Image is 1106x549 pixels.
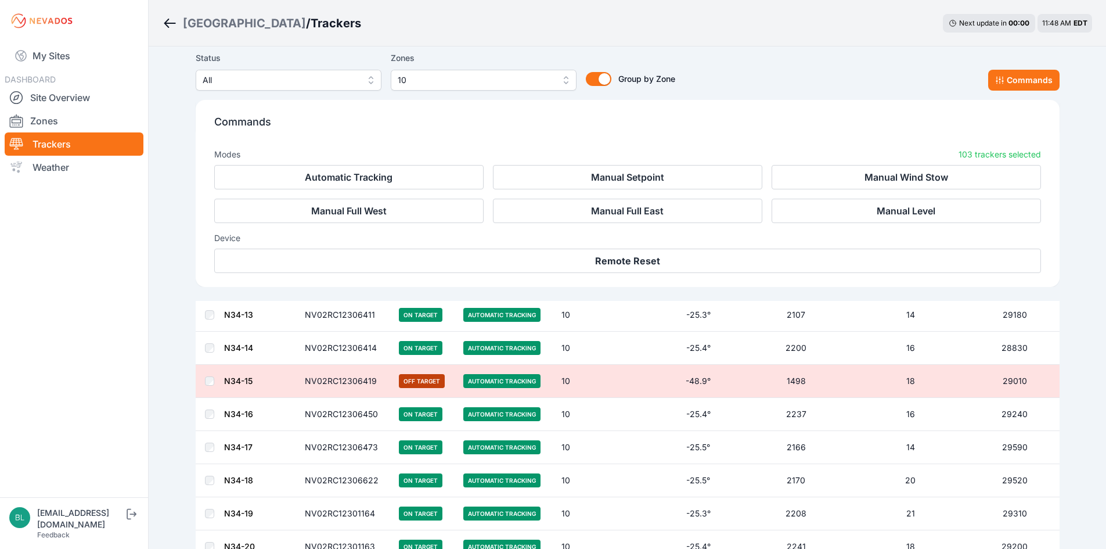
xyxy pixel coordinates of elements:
button: Manual Full East [493,199,762,223]
td: 29310 [970,497,1060,530]
span: EDT [1073,19,1087,27]
td: 1498 [741,365,851,398]
td: 14 [851,299,970,332]
a: Zones [5,109,143,132]
td: -25.4° [655,332,741,365]
a: Site Overview [5,86,143,109]
td: 16 [851,398,970,431]
td: 16 [851,332,970,365]
span: Automatic Tracking [463,440,541,454]
td: NV02RC12301164 [298,497,392,530]
span: Automatic Tracking [463,407,541,421]
p: Commands [214,114,1041,139]
a: N34-15 [224,376,253,386]
span: On Target [399,407,442,421]
span: Automatic Tracking [463,374,541,388]
span: On Target [399,341,442,355]
button: Automatic Tracking [214,165,484,189]
img: blippencott@invenergy.com [9,507,30,528]
div: 00 : 00 [1008,19,1029,28]
button: Commands [988,70,1060,91]
button: Manual Wind Stow [772,165,1041,189]
span: Next update in [959,19,1007,27]
td: 29520 [970,464,1060,497]
span: On Target [399,473,442,487]
td: NV02RC12306419 [298,365,392,398]
span: Automatic Tracking [463,341,541,355]
td: 21 [851,497,970,530]
td: NV02RC12306411 [298,299,392,332]
button: Manual Level [772,199,1041,223]
span: Group by Zone [618,74,675,84]
h3: Device [214,232,1041,244]
button: 10 [391,70,577,91]
td: 28830 [970,332,1060,365]
span: On Target [399,507,442,521]
td: NV02RC12306414 [298,332,392,365]
td: 29590 [970,431,1060,464]
td: -25.5° [655,464,741,497]
span: All [203,73,358,87]
img: Nevados [9,12,74,30]
td: 29240 [970,398,1060,431]
span: 10 [398,73,553,87]
label: Status [196,51,381,65]
td: 10 [554,365,601,398]
p: 103 trackers selected [959,149,1041,160]
td: -25.3° [655,299,741,332]
td: 29180 [970,299,1060,332]
td: 2107 [741,299,851,332]
span: On Target [399,440,442,454]
td: 14 [851,431,970,464]
td: -48.9° [655,365,741,398]
span: / [306,15,311,31]
td: 10 [554,332,601,365]
td: 20 [851,464,970,497]
td: NV02RC12306450 [298,398,392,431]
button: Manual Setpoint [493,165,762,189]
span: On Target [399,308,442,322]
td: 29010 [970,365,1060,398]
td: 2208 [741,497,851,530]
a: Weather [5,156,143,179]
label: Zones [391,51,577,65]
td: NV02RC12306473 [298,431,392,464]
a: N34-18 [224,475,253,485]
td: -25.5° [655,431,741,464]
a: Trackers [5,132,143,156]
span: Automatic Tracking [463,507,541,521]
td: 10 [554,431,601,464]
a: My Sites [5,42,143,70]
td: 10 [554,299,601,332]
a: N34-14 [224,343,253,353]
td: 2200 [741,332,851,365]
button: Remote Reset [214,249,1041,273]
a: Feedback [37,530,70,539]
button: All [196,70,381,91]
div: [EMAIL_ADDRESS][DOMAIN_NAME] [37,507,124,530]
td: 2166 [741,431,851,464]
td: 10 [554,464,601,497]
td: NV02RC12306622 [298,464,392,497]
a: N34-13 [224,310,253,320]
span: Automatic Tracking [463,308,541,322]
a: N34-16 [224,409,253,419]
span: Automatic Tracking [463,473,541,487]
td: -25.3° [655,497,741,530]
td: -25.4° [655,398,741,431]
a: N34-19 [224,508,253,518]
button: Manual Full West [214,199,484,223]
span: DASHBOARD [5,74,56,84]
h3: Trackers [311,15,361,31]
td: 10 [554,398,601,431]
a: N34-17 [224,442,253,452]
nav: Breadcrumb [163,8,361,38]
td: 2237 [741,398,851,431]
td: 2170 [741,464,851,497]
span: 11:48 AM [1042,19,1071,27]
span: Off Target [399,374,445,388]
h3: Modes [214,149,240,160]
a: [GEOGRAPHIC_DATA] [183,15,306,31]
td: 18 [851,365,970,398]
